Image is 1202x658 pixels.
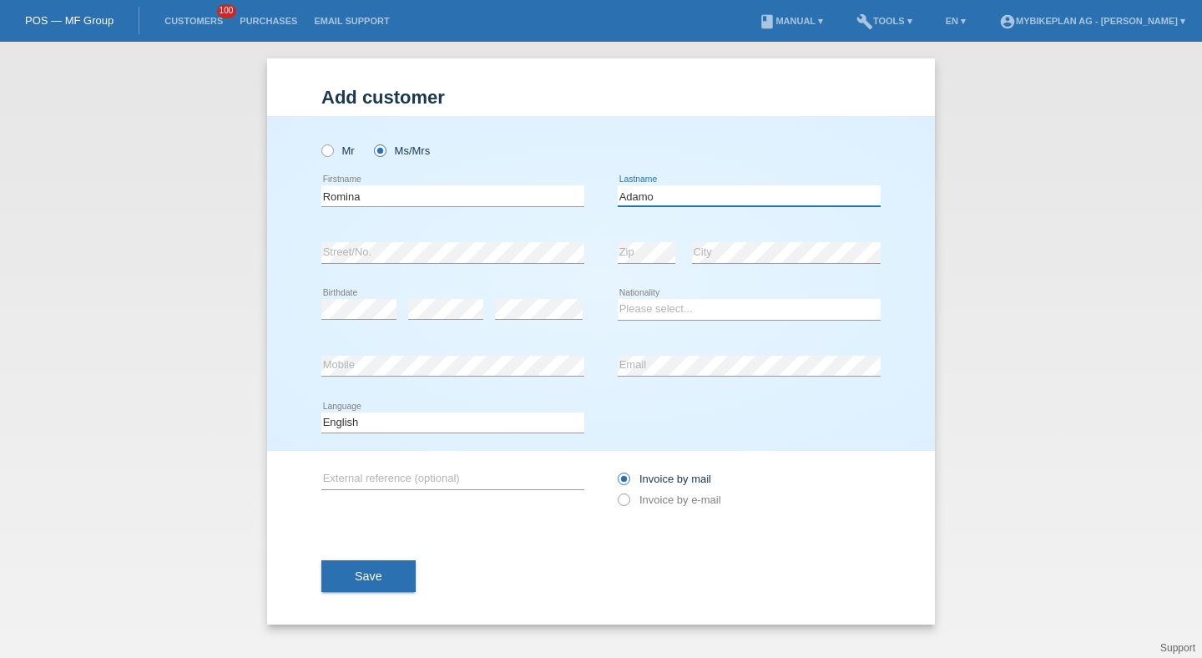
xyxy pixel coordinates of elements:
i: book [759,13,775,30]
a: bookManual ▾ [750,16,831,26]
a: Customers [156,16,231,26]
i: build [856,13,873,30]
input: Invoice by e-mail [618,493,629,514]
input: Invoice by mail [618,473,629,493]
span: 100 [217,4,237,18]
button: Save [321,560,416,592]
a: POS — MF Group [25,14,114,27]
a: account_circleMybikeplan AG - [PERSON_NAME] ▾ [991,16,1194,26]
label: Invoice by e-mail [618,493,721,506]
input: Ms/Mrs [374,144,385,155]
label: Mr [321,144,355,157]
a: buildTools ▾ [848,16,921,26]
input: Mr [321,144,332,155]
label: Invoice by mail [618,473,711,485]
a: EN ▾ [937,16,974,26]
i: account_circle [999,13,1016,30]
a: Purchases [231,16,306,26]
a: Email Support [306,16,397,26]
span: Save [355,569,382,583]
label: Ms/Mrs [374,144,430,157]
h1: Add customer [321,87,881,108]
a: Support [1160,642,1195,654]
